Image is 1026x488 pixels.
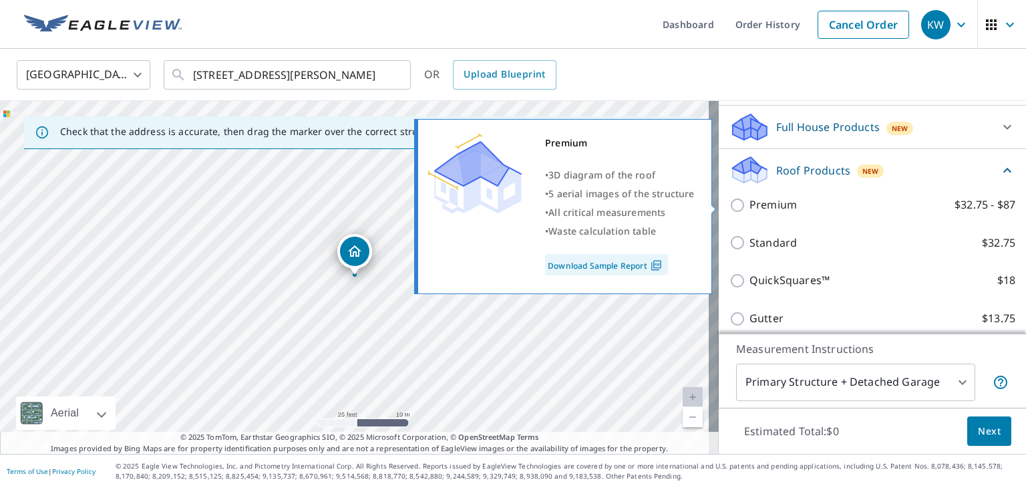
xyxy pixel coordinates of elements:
a: Privacy Policy [52,467,96,476]
p: © 2025 Eagle View Technologies, Inc. and Pictometry International Corp. All Rights Reserved. Repo... [116,461,1019,481]
p: Gutter [749,310,784,327]
span: New [862,166,879,176]
img: EV Logo [24,15,182,35]
div: Aerial [16,396,116,430]
div: Full House ProductsNew [729,111,1015,143]
p: Estimated Total: $0 [733,416,850,446]
button: Next [967,416,1011,447]
span: Your report will include the primary structure and a detached garage if one exists. [993,374,1009,390]
p: $18 [997,272,1015,289]
span: 5 aerial images of the structure [548,187,694,200]
a: Download Sample Report [545,254,668,275]
div: [GEOGRAPHIC_DATA] [17,56,150,94]
p: $32.75 [982,235,1015,251]
span: Waste calculation table [548,225,656,237]
div: • [545,166,695,185]
p: Measurement Instructions [736,341,1009,357]
div: KW [921,10,951,39]
div: • [545,222,695,241]
p: QuickSquares™ [749,272,830,289]
div: Premium [545,134,695,152]
p: Standard [749,235,797,251]
span: New [892,123,908,134]
p: $13.75 [982,310,1015,327]
a: Upload Blueprint [453,60,556,90]
div: Dropped pin, building 1, Residential property, 6160 Bizier Rd Jacksonville, FL 32244 [337,234,372,275]
a: Cancel Order [818,11,909,39]
div: OR [424,60,556,90]
span: © 2025 TomTom, Earthstar Geographics SIO, © 2025 Microsoft Corporation, © [180,432,539,443]
a: OpenStreetMap [458,432,514,442]
div: • [545,203,695,222]
p: Premium [749,197,797,213]
span: Next [978,423,1001,440]
p: Full House Products [776,119,880,135]
a: Terms of Use [7,467,48,476]
p: $32.75 - $87 [955,197,1015,213]
div: Primary Structure + Detached Garage [736,364,975,401]
p: | [7,467,96,475]
span: All critical measurements [548,206,665,219]
a: Terms [517,432,539,442]
span: Upload Blueprint [464,66,545,83]
img: Pdf Icon [647,259,665,271]
div: • [545,185,695,203]
a: Current Level 20, Zoom Out [683,407,703,427]
a: Current Level 20, Zoom In Disabled [683,387,703,407]
div: Roof ProductsNew [729,154,1015,186]
input: Search by address or latitude-longitude [193,56,383,94]
img: Premium [428,134,522,214]
p: Check that the address is accurate, then drag the marker over the correct structure. [60,126,445,138]
span: 3D diagram of the roof [548,168,655,181]
p: Roof Products [776,162,850,178]
div: Aerial [47,396,83,430]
